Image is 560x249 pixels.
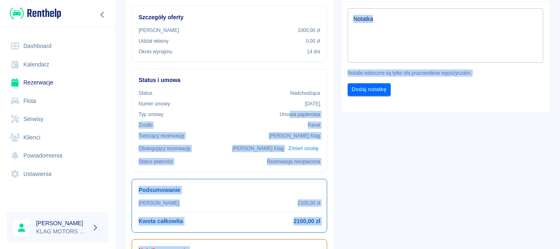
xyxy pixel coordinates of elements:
a: Dashboard [7,37,109,55]
h6: [PERSON_NAME] [36,219,89,227]
a: Renthelp logo [7,7,61,20]
p: 1000,00 zł [298,27,320,34]
p: [PERSON_NAME] [139,27,179,34]
p: 14 dni [307,48,320,55]
button: Zmień osobę [287,143,320,155]
img: Renthelp logo [10,7,61,20]
h6: Szczegóły oferty [139,13,320,22]
a: Rezerwacje [7,73,109,92]
a: Klienci [7,128,109,147]
a: Serwisy [7,110,109,128]
p: Udział własny [139,37,168,45]
h6: Kwota całkowita [139,217,183,226]
button: Dodaj notatkę [348,83,391,96]
button: Zwiń nawigację [96,9,109,20]
p: [DATE] [305,100,320,107]
h6: Status i umowa [139,76,320,85]
p: Status [139,89,153,97]
p: 2100,00 zł [298,199,320,207]
p: Typ umowy [139,111,163,118]
p: Notatki widoczne są tylko dla pracowników wypożyczalni. [348,69,543,77]
a: Ustawienia [7,165,109,183]
p: KLAG MOTORS Rent a Car [36,227,89,236]
h6: Podsumowanie [139,186,320,194]
a: Kalendarz [7,55,109,74]
p: Okres wynajmu [139,48,172,55]
p: Numer umowy [139,100,170,107]
p: [PERSON_NAME] Klag [269,132,320,139]
p: [PERSON_NAME] Klag [232,145,284,152]
p: Obsługujący rezerwację [139,145,191,152]
p: 0,00 zł [306,37,320,45]
p: Nadchodząca [290,89,320,97]
a: Powiadomienia [7,146,109,165]
p: Żrodło [139,121,153,129]
p: Umowa papierowa [280,111,320,118]
p: Panel [308,121,321,129]
p: Rezerwacja nieopłacona [267,158,320,165]
p: Tworzący rezerwację [139,132,184,139]
h6: 2100,00 zł [294,217,320,226]
p: Status płatności [139,158,173,165]
a: Flota [7,92,109,110]
p: [PERSON_NAME] [139,199,179,207]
